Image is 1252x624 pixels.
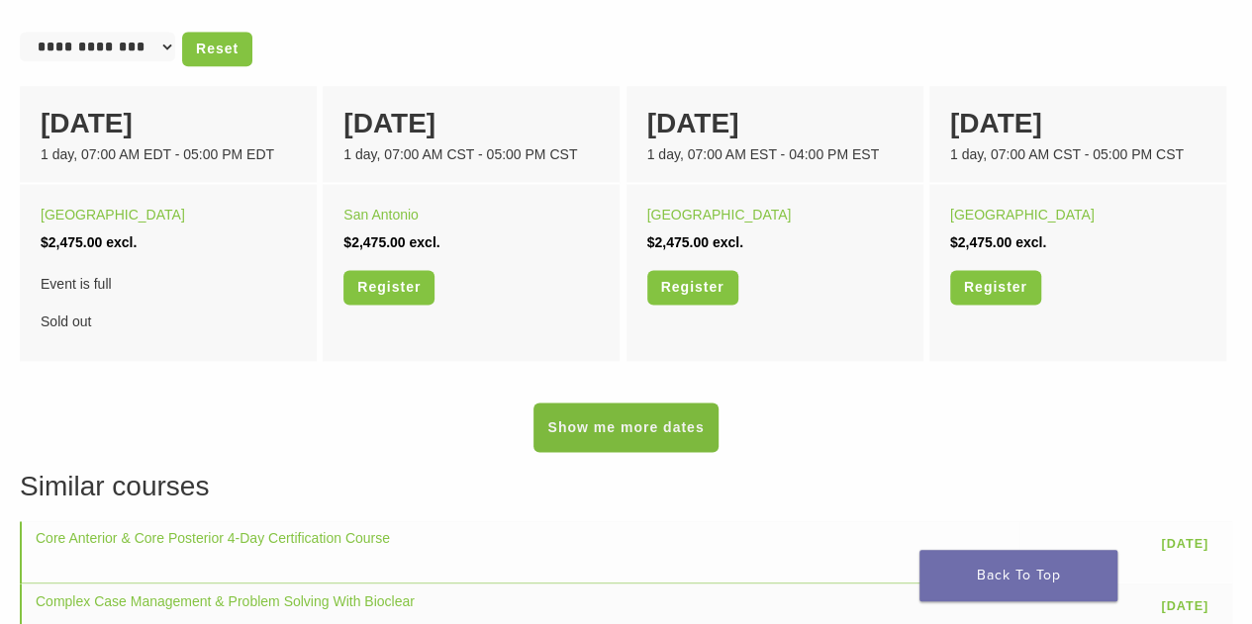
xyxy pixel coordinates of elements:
[647,270,738,305] a: Register
[950,207,1095,223] a: [GEOGRAPHIC_DATA]
[343,234,405,250] span: $2,475.00
[533,402,718,452] a: Show me more dates
[41,270,296,298] span: Event is full
[41,144,296,165] div: 1 day, 07:00 AM EDT - 05:00 PM EDT
[1015,234,1046,250] span: excl.
[343,103,599,144] div: [DATE]
[647,207,792,223] a: [GEOGRAPHIC_DATA]
[950,144,1205,165] div: 1 day, 07:00 AM CST - 05:00 PM CST
[950,234,1011,250] span: $2,475.00
[343,144,599,165] div: 1 day, 07:00 AM CST - 05:00 PM CST
[41,234,102,250] span: $2,475.00
[647,234,709,250] span: $2,475.00
[647,103,903,144] div: [DATE]
[182,32,252,66] a: Reset
[950,103,1205,144] div: [DATE]
[713,234,743,250] span: excl.
[1151,590,1218,621] a: [DATE]
[647,144,903,165] div: 1 day, 07:00 AM EST - 04:00 PM EST
[41,103,296,144] div: [DATE]
[950,270,1041,305] a: Register
[106,234,137,250] span: excl.
[41,270,296,335] div: Sold out
[36,530,390,546] a: Core Anterior & Core Posterior 4-Day Certification Course
[409,234,439,250] span: excl.
[20,466,1232,507] h3: Similar courses
[1151,528,1218,559] a: [DATE]
[343,207,419,223] a: San Antonio
[343,270,434,305] a: Register
[41,207,185,223] a: [GEOGRAPHIC_DATA]
[919,550,1117,601] a: Back To Top
[36,592,415,608] a: Complex Case Management & Problem Solving With Bioclear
